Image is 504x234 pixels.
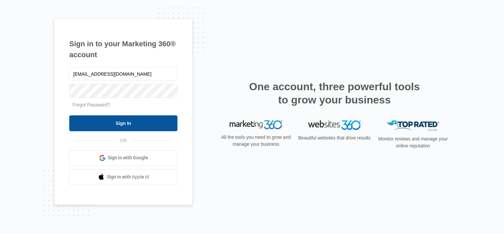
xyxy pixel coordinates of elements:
img: Websites 360 [308,120,361,130]
a: Sign in with Google [69,150,177,166]
h1: Sign in to your Marketing 360® account [69,38,177,60]
a: Sign in with Apple Id [69,169,177,185]
img: Marketing 360 [230,120,282,130]
span: Sign in with Apple Id [107,174,149,180]
h2: One account, three powerful tools to grow your business [247,80,422,106]
img: Top Rated Local [387,120,439,131]
span: Sign in with Google [108,154,148,161]
p: Monitor reviews and manage your online reputation [376,136,450,149]
p: All the tools you need to grow and manage your business [219,134,293,148]
input: Sign In [69,115,177,131]
input: Email [69,67,177,81]
a: Forgot Password? [73,102,110,107]
span: OR [115,137,132,144]
p: Beautiful websites that drive results [298,135,371,141]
